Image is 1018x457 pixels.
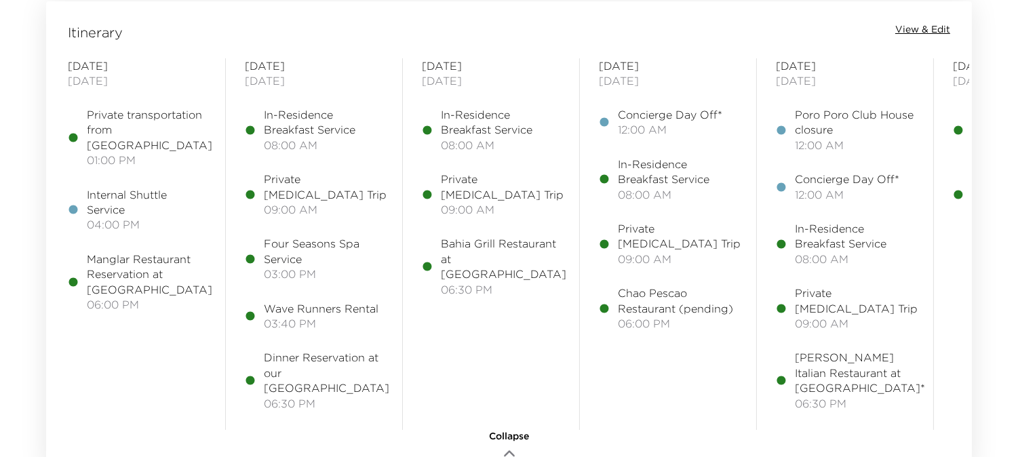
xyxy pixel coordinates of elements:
[87,297,212,312] span: 06:00 PM
[618,187,737,202] span: 08:00 AM
[264,107,383,138] span: In-Residence Breakfast Service
[795,107,914,138] span: Poro Poro Club House closure
[87,107,212,153] span: Private transportation from [GEOGRAPHIC_DATA]
[264,202,387,217] span: 09:00 AM
[68,23,123,42] span: Itinerary
[489,430,529,443] span: Collapse
[422,58,560,73] span: [DATE]
[87,217,206,232] span: 04:00 PM
[795,138,914,153] span: 12:00 AM
[441,138,560,153] span: 08:00 AM
[441,172,564,202] span: Private [MEDICAL_DATA] Trip
[795,187,899,202] span: 12:00 AM
[264,138,383,153] span: 08:00 AM
[618,252,741,266] span: 09:00 AM
[264,301,378,316] span: Wave Runners Rental
[87,252,212,297] span: Manglar Restaurant Reservation at [GEOGRAPHIC_DATA]
[441,202,564,217] span: 09:00 AM
[264,350,389,395] span: Dinner Reservation at our [GEOGRAPHIC_DATA]
[618,221,741,252] span: Private [MEDICAL_DATA] Trip
[68,58,206,73] span: [DATE]
[87,153,212,167] span: 01:00 PM
[441,107,560,138] span: In-Residence Breakfast Service
[422,73,560,88] span: [DATE]
[895,23,950,37] button: View & Edit
[618,285,737,316] span: Chao Pescao Restaurant (pending)
[795,252,914,266] span: 08:00 AM
[795,221,914,252] span: In-Residence Breakfast Service
[599,73,737,88] span: [DATE]
[264,316,378,331] span: 03:40 PM
[776,73,914,88] span: [DATE]
[264,236,383,266] span: Four Seasons Spa Service
[264,172,387,202] span: Private [MEDICAL_DATA] Trip
[441,236,566,281] span: Bahia Grill Restaurant at [GEOGRAPHIC_DATA]
[245,58,383,73] span: [DATE]
[87,187,206,218] span: Internal Shuttle Service
[795,172,899,186] span: Concierge Day Off*
[264,396,389,411] span: 06:30 PM
[68,73,206,88] span: [DATE]
[264,266,383,281] span: 03:00 PM
[776,58,914,73] span: [DATE]
[599,58,737,73] span: [DATE]
[618,316,737,331] span: 06:00 PM
[795,285,918,316] span: Private [MEDICAL_DATA] Trip
[618,157,737,187] span: In-Residence Breakfast Service
[618,122,722,137] span: 12:00 AM
[618,107,722,122] span: Concierge Day Off*
[441,282,566,297] span: 06:30 PM
[795,316,918,331] span: 09:00 AM
[795,396,925,411] span: 06:30 PM
[795,350,925,395] span: [PERSON_NAME] Italian Restaurant at [GEOGRAPHIC_DATA]*
[245,73,383,88] span: [DATE]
